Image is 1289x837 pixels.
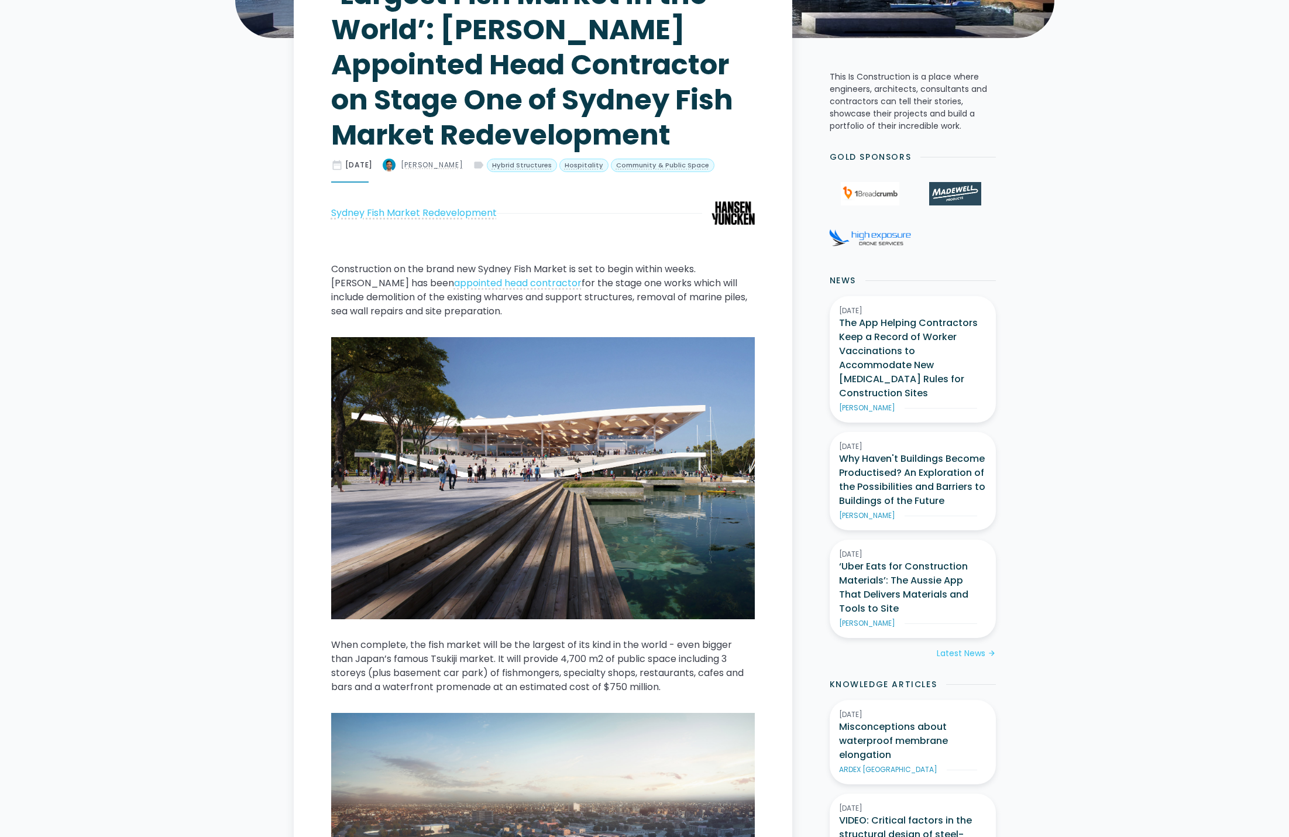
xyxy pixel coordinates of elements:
a: Community & Public Space [611,159,714,173]
div: [DATE] [839,709,986,720]
p: This Is Construction is a place where engineers, architects, consultants and contractors can tell... [830,71,996,132]
a: appointed head contractor [454,276,582,290]
p: When complete, the fish market will be the largest of its kind in the world - even bigger than Ja... [331,638,755,694]
img: High Exposure [829,229,911,246]
div: [PERSON_NAME] [839,403,895,413]
div: [PERSON_NAME] [839,618,895,629]
h2: Knowledge Articles [830,678,937,691]
div: label [473,159,484,171]
div: [DATE] [839,549,986,560]
div: ARDEX [GEOGRAPHIC_DATA] [839,764,937,775]
img: Dean Oliver [382,158,396,172]
img: ‘Largest Fish Market in the World’: Hansen Yuncken Appointed Head Contractor on Stage One of Sydn... [711,201,755,225]
div: [DATE] [345,160,373,170]
div: [PERSON_NAME] [839,510,895,521]
p: Construction on the brand new Sydney Fish Market is set to begin within weeks. [PERSON_NAME] has ... [331,262,755,318]
a: [DATE]The App Helping Contractors Keep a Record of Worker Vaccinations to Accommodate New [MEDICA... [830,296,996,423]
div: [DATE] [839,803,986,814]
a: [DATE]‘Uber Eats for Construction Materials’: The Aussie App That Delivers Materials and Tools to... [830,540,996,638]
a: Hybrid Structures [487,159,557,173]
div: Hospitality [565,160,603,170]
h3: The App Helping Contractors Keep a Record of Worker Vaccinations to Accommodate New [MEDICAL_DATA... [839,316,986,400]
a: [DATE]Why Haven't Buildings Become Productised? An Exploration of the Possibilities and Barriers ... [830,432,996,530]
img: Madewell Products [929,182,981,205]
div: date_range [331,159,343,171]
div: [DATE] [839,441,986,452]
h3: Misconceptions about waterproof membrane elongation [839,720,986,762]
div: arrow_forward [988,648,996,660]
a: Hospitality [559,159,609,173]
div: [PERSON_NAME] [401,160,463,170]
div: Community & Public Space [616,160,709,170]
div: Hybrid Structures [492,160,552,170]
h3: ‘Uber Eats for Construction Materials’: The Aussie App That Delivers Materials and Tools to Site [839,560,986,616]
a: [DATE]Misconceptions about waterproof membrane elongationARDEX [GEOGRAPHIC_DATA] [830,700,996,784]
img: 1Breadcrumb [841,182,899,205]
div: [DATE] [839,306,986,316]
h2: News [830,275,856,287]
h2: Gold Sponsors [830,151,912,163]
h3: Why Haven't Buildings Become Productised? An Exploration of the Possibilities and Barriers to Bui... [839,452,986,508]
div: Latest News [937,647,985,660]
a: Latest Newsarrow_forward [937,647,996,660]
a: Sydney Fish Market Redevelopment [331,206,497,220]
a: [PERSON_NAME] [382,158,463,172]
